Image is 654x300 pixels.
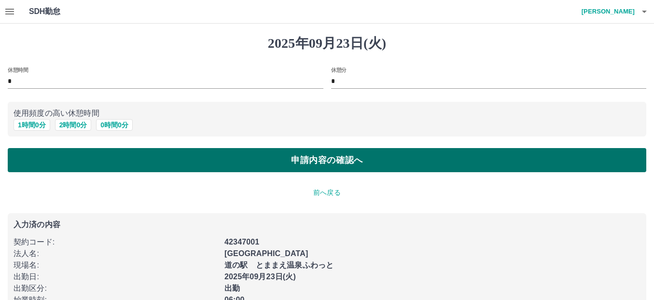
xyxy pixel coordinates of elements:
b: 42347001 [224,238,259,246]
b: 2025年09月23日(火) [224,273,296,281]
b: 道の駅 とままえ温泉ふわっと [224,261,334,269]
p: 出勤日 : [14,271,219,283]
p: 前へ戻る [8,188,646,198]
h1: 2025年09月23日(火) [8,35,646,52]
b: [GEOGRAPHIC_DATA] [224,249,308,258]
label: 休憩時間 [8,66,28,73]
label: 休憩分 [331,66,347,73]
button: 申請内容の確認へ [8,148,646,172]
button: 0時間0分 [96,119,133,131]
p: 法人名 : [14,248,219,259]
p: 現場名 : [14,259,219,271]
p: 使用頻度の高い休憩時間 [14,108,640,119]
b: 出勤 [224,284,240,292]
button: 1時間0分 [14,119,50,131]
p: 出勤区分 : [14,283,219,294]
p: 入力済の内容 [14,221,640,229]
button: 2時間0分 [55,119,92,131]
p: 契約コード : [14,236,219,248]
